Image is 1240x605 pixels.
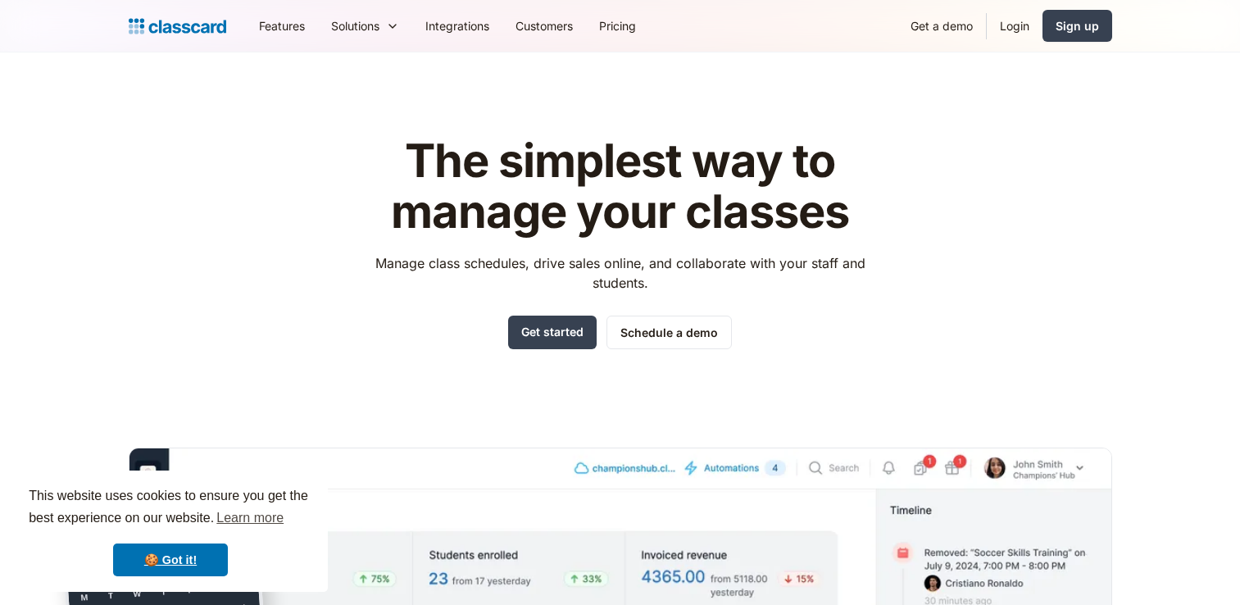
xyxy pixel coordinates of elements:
[1056,17,1099,34] div: Sign up
[318,7,412,44] div: Solutions
[987,7,1042,44] a: Login
[1042,10,1112,42] a: Sign up
[502,7,586,44] a: Customers
[214,506,286,530] a: learn more about cookies
[246,7,318,44] a: Features
[360,136,880,237] h1: The simplest way to manage your classes
[29,486,312,530] span: This website uses cookies to ensure you get the best experience on our website.
[13,471,328,592] div: cookieconsent
[586,7,649,44] a: Pricing
[129,15,226,38] a: home
[508,316,597,349] a: Get started
[897,7,986,44] a: Get a demo
[331,17,379,34] div: Solutions
[360,253,880,293] p: Manage class schedules, drive sales online, and collaborate with your staff and students.
[113,544,228,576] a: dismiss cookie message
[606,316,732,349] a: Schedule a demo
[412,7,502,44] a: Integrations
